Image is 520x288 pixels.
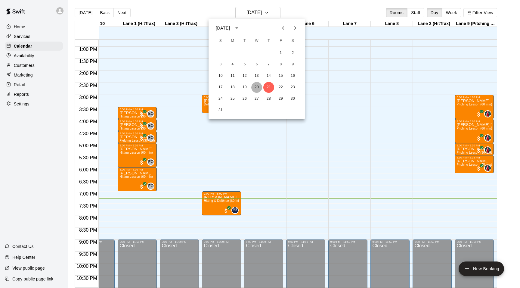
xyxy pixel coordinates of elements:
[251,82,262,93] button: 20
[215,93,226,104] button: 24
[232,23,242,33] button: calendar view is open, switch to year view
[287,35,298,47] span: Saturday
[287,93,298,104] button: 30
[263,35,274,47] span: Thursday
[215,82,226,93] button: 17
[239,35,250,47] span: Tuesday
[263,82,274,93] button: 21
[277,22,289,34] button: Previous month
[227,82,238,93] button: 18
[287,59,298,70] button: 9
[227,35,238,47] span: Monday
[239,93,250,104] button: 26
[263,59,274,70] button: 7
[275,48,286,58] button: 1
[251,70,262,81] button: 13
[287,70,298,81] button: 16
[289,22,301,34] button: Next month
[227,59,238,70] button: 4
[251,35,262,47] span: Wednesday
[275,82,286,93] button: 22
[251,93,262,104] button: 27
[227,70,238,81] button: 11
[263,70,274,81] button: 14
[287,48,298,58] button: 2
[215,35,226,47] span: Sunday
[275,70,286,81] button: 15
[239,70,250,81] button: 12
[251,59,262,70] button: 6
[275,35,286,47] span: Friday
[227,93,238,104] button: 25
[239,59,250,70] button: 5
[216,25,230,31] div: [DATE]
[275,93,286,104] button: 29
[263,93,274,104] button: 28
[215,59,226,70] button: 3
[287,82,298,93] button: 23
[239,82,250,93] button: 19
[215,105,226,116] button: 31
[275,59,286,70] button: 8
[215,70,226,81] button: 10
